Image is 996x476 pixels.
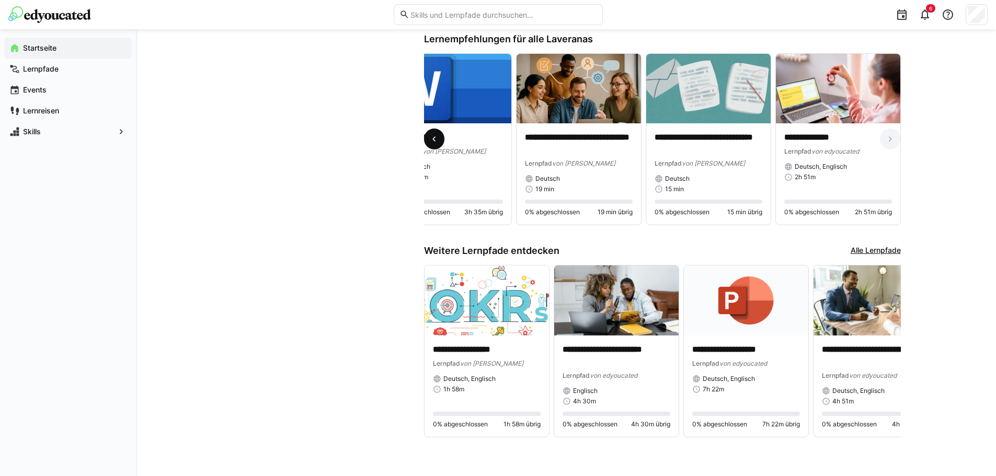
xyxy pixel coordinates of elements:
span: Deutsch, Englisch [703,375,755,383]
span: 1h 58m [443,385,464,393]
span: von edyoucated [590,371,637,379]
span: 3h 35m übrig [464,208,503,216]
span: 0% abgeschlossen [433,420,488,428]
span: von edyoucated [719,359,767,367]
span: 0% abgeschlossen [655,208,709,216]
img: image [517,54,641,124]
span: Deutsch [535,175,560,183]
span: 0% abgeschlossen [822,420,877,428]
span: Lernpfad [655,159,682,167]
img: image [684,265,808,335]
span: 19 min übrig [598,208,633,216]
span: 7h 22m [703,385,724,393]
span: 4h 51m [832,397,854,405]
span: von [PERSON_NAME] [682,159,745,167]
span: 4h 30m übrig [631,420,670,428]
img: image [387,54,511,124]
span: von [PERSON_NAME] [422,147,486,155]
span: 19 min [535,185,554,193]
span: 4h 30m [573,397,596,405]
span: von [PERSON_NAME] [460,359,523,367]
span: 2h 51m übrig [855,208,892,216]
span: Lernpfad [822,371,849,379]
span: Deutsch, Englisch [443,375,496,383]
img: image [814,265,938,335]
span: 15 min übrig [727,208,762,216]
span: 0% abgeschlossen [563,420,617,428]
span: 0% abgeschlossen [692,420,747,428]
span: Lernpfad [784,147,811,155]
img: image [554,265,679,335]
span: 0% abgeschlossen [525,208,580,216]
span: 2h 51m [795,173,816,181]
span: Deutsch, Englisch [795,162,847,171]
img: image [425,265,549,335]
span: 6 [929,5,932,11]
span: Lernpfad [433,359,460,367]
a: Alle Lernpfade [851,245,901,257]
span: Deutsch [665,175,690,183]
span: Englisch [573,387,598,395]
span: Lernpfad [525,159,552,167]
img: image [646,54,771,124]
span: Deutsch, Englisch [832,387,885,395]
span: 7h 22m übrig [762,420,800,428]
span: Lernpfad [563,371,590,379]
span: Lernpfad [692,359,719,367]
span: 1h 58m übrig [503,420,541,428]
span: von [PERSON_NAME] [552,159,615,167]
span: 15 min [665,185,684,193]
span: 4h 51m übrig [892,420,930,428]
h3: Weitere Lernpfade entdecken [424,245,559,257]
span: von edyoucated [849,371,897,379]
span: 0% abgeschlossen [784,208,839,216]
span: von edyoucated [811,147,859,155]
input: Skills und Lernpfade durchsuchen… [409,10,597,19]
img: image [776,54,900,124]
h3: Lernempfehlungen für alle Laveranas [424,33,901,45]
